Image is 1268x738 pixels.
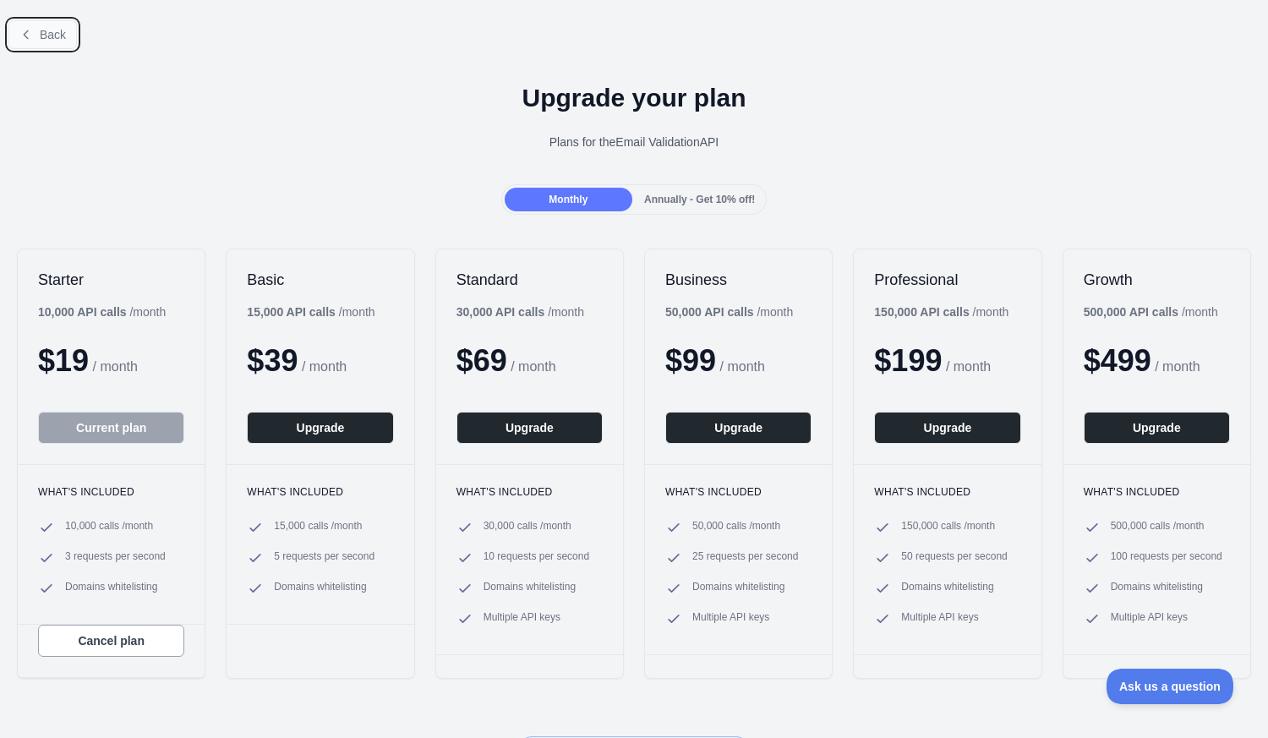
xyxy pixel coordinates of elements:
div: / month [456,303,584,320]
h2: Standard [456,270,603,290]
h2: Growth [1084,270,1230,290]
div: / month [665,303,793,320]
div: / month [874,303,1008,320]
h2: Business [665,270,812,290]
h2: Professional [874,270,1020,290]
iframe: Toggle Customer Support [1107,669,1234,704]
b: 500,000 API calls [1084,305,1178,319]
b: 50,000 API calls [665,305,754,319]
b: 150,000 API calls [874,305,969,319]
div: / month [1084,303,1218,320]
b: 30,000 API calls [456,305,545,319]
